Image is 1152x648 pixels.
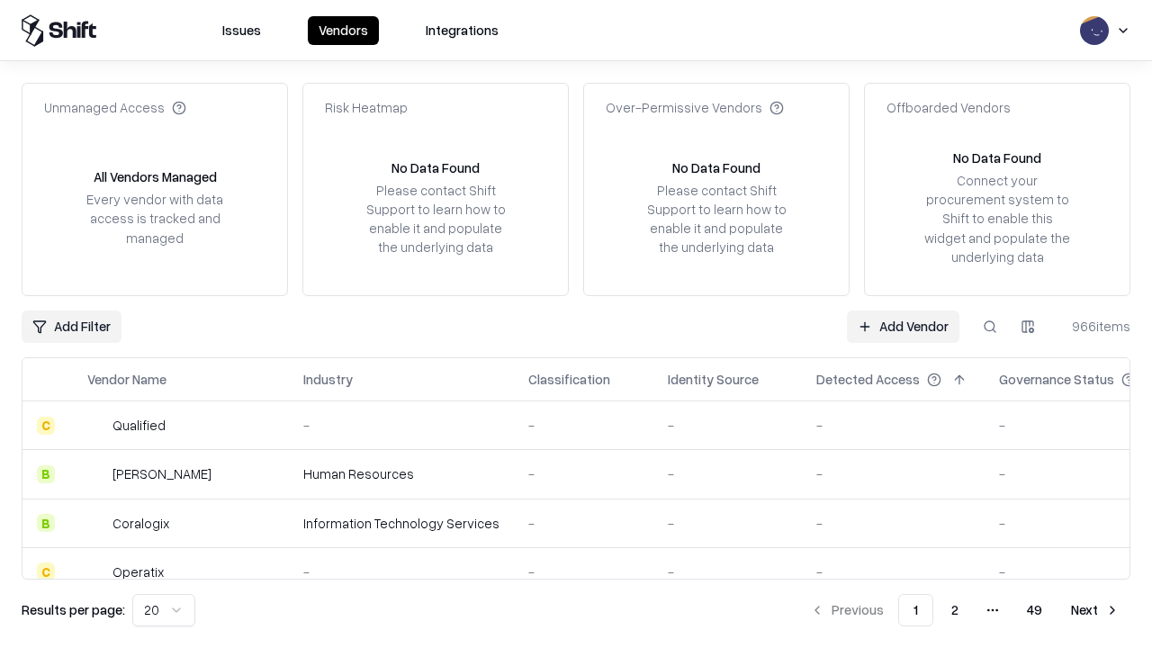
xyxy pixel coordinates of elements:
div: Vendor Name [87,370,166,389]
div: - [528,464,639,483]
div: - [668,562,787,581]
div: Governance Status [999,370,1114,389]
div: Identity Source [668,370,759,389]
div: - [816,416,970,435]
img: Deel [87,465,105,483]
div: Please contact Shift Support to learn how to enable it and populate the underlying data [642,181,791,257]
div: C [37,562,55,580]
div: No Data Found [391,158,480,177]
div: Classification [528,370,610,389]
button: 49 [1012,594,1057,626]
div: - [668,514,787,533]
div: - [528,562,639,581]
div: Unmanaged Access [44,98,186,117]
div: All Vendors Managed [94,167,217,186]
button: 2 [937,594,973,626]
div: Detected Access [816,370,920,389]
div: Risk Heatmap [325,98,408,117]
div: Coralogix [112,514,169,533]
div: Operatix [112,562,164,581]
div: - [303,562,499,581]
a: Add Vendor [847,310,959,343]
img: Qualified [87,417,105,435]
div: No Data Found [672,158,760,177]
div: 966 items [1058,317,1130,336]
button: Issues [211,16,272,45]
div: B [37,514,55,532]
div: - [816,514,970,533]
div: B [37,465,55,483]
button: Add Filter [22,310,121,343]
div: C [37,417,55,435]
div: Information Technology Services [303,514,499,533]
div: - [528,416,639,435]
button: 1 [898,594,933,626]
img: Operatix [87,562,105,580]
div: Qualified [112,416,166,435]
div: Please contact Shift Support to learn how to enable it and populate the underlying data [361,181,510,257]
div: Offboarded Vendors [886,98,1011,117]
div: Industry [303,370,353,389]
div: Every vendor with data access is tracked and managed [80,190,229,247]
img: Coralogix [87,514,105,532]
div: Connect your procurement system to Shift to enable this widget and populate the underlying data [922,171,1072,266]
div: No Data Found [953,148,1041,167]
div: Over-Permissive Vendors [606,98,784,117]
button: Vendors [308,16,379,45]
div: - [668,464,787,483]
div: [PERSON_NAME] [112,464,211,483]
div: - [528,514,639,533]
div: - [816,562,970,581]
button: Next [1060,594,1130,626]
div: - [816,464,970,483]
nav: pagination [799,594,1130,626]
p: Results per page: [22,600,125,619]
button: Integrations [415,16,509,45]
div: - [668,416,787,435]
div: - [303,416,499,435]
div: Human Resources [303,464,499,483]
